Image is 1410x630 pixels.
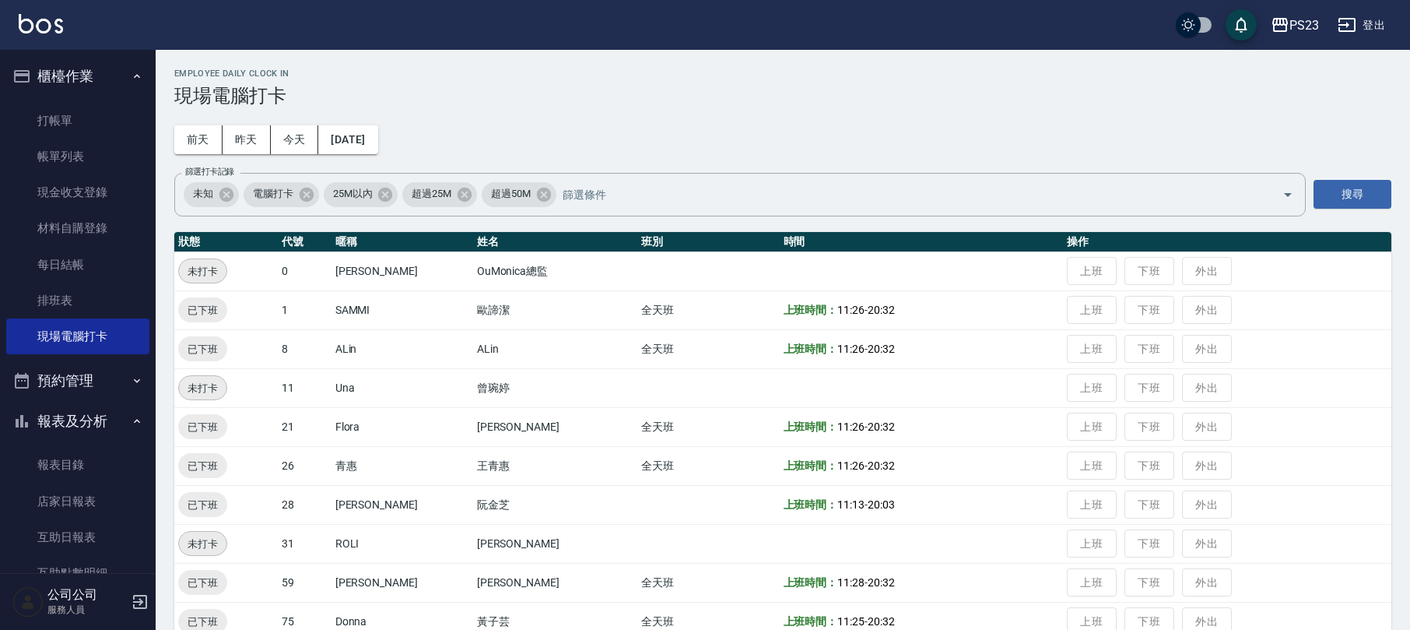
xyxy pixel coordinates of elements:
a: 現金收支登錄 [6,174,149,210]
td: Flora [331,407,473,446]
th: 操作 [1063,232,1391,252]
a: 報表目錄 [6,447,149,483]
span: 20:32 [868,615,895,628]
b: 上班時間： [784,459,838,472]
td: ALin [331,329,473,368]
h3: 現場電腦打卡 [174,85,1391,107]
div: 超過50M [482,182,556,207]
span: 11:26 [837,459,865,472]
td: 1 [278,290,331,329]
div: PS23 [1289,16,1319,35]
span: 超過50M [482,186,540,202]
button: 昨天 [223,125,271,154]
td: ALin [473,329,638,368]
td: [PERSON_NAME] [331,563,473,602]
td: [PERSON_NAME] [473,563,638,602]
button: 預約管理 [6,361,149,401]
td: 全天班 [637,329,779,368]
th: 代號 [278,232,331,252]
b: 上班時間： [784,304,838,316]
span: 11:26 [837,421,865,433]
span: 11:28 [837,576,865,589]
span: 已下班 [178,614,227,630]
th: 班別 [637,232,779,252]
td: 21 [278,407,331,446]
b: 上班時間： [784,343,838,355]
span: 11:26 [837,343,865,355]
td: 全天班 [637,446,779,485]
td: [PERSON_NAME] [331,485,473,524]
td: [PERSON_NAME] [473,407,638,446]
td: Una [331,368,473,407]
td: - [780,563,1063,602]
span: 11:13 [837,498,865,511]
a: 店家日報表 [6,484,149,519]
td: 26 [278,446,331,485]
td: 歐諦潔 [473,290,638,329]
span: 已下班 [178,341,227,357]
td: 59 [278,563,331,602]
td: 31 [278,524,331,563]
span: 11:26 [837,304,865,316]
b: 上班時間： [784,576,838,589]
span: 20:03 [868,498,895,511]
span: 未打卡 [179,263,226,280]
span: 20:32 [868,576,895,589]
img: Person [12,586,44,618]
b: 上班時間： [784,615,838,628]
span: 已下班 [178,419,227,435]
a: 現場電腦打卡 [6,319,149,354]
a: 打帳單 [6,103,149,139]
b: 上班時間： [784,421,838,433]
b: 上班時間： [784,498,838,511]
button: 登出 [1331,11,1391,40]
button: Open [1275,182,1300,207]
label: 篩選打卡記錄 [185,166,234,178]
button: 櫃檯作業 [6,56,149,97]
button: save [1226,9,1257,40]
td: - [780,446,1063,485]
div: 未知 [184,182,239,207]
span: 已下班 [178,458,227,474]
a: 互助日報表 [6,519,149,555]
span: 25M以內 [324,186,382,202]
button: PS23 [1264,9,1325,41]
a: 排班表 [6,283,149,319]
td: 0 [278,252,331,290]
span: 20:32 [868,421,895,433]
td: 8 [278,329,331,368]
span: 已下班 [178,575,227,591]
td: 青惠 [331,446,473,485]
td: OuMonica總監 [473,252,638,290]
span: 11:25 [837,615,865,628]
td: 王青惠 [473,446,638,485]
h5: 公司公司 [47,587,127,603]
button: 今天 [271,125,319,154]
td: 全天班 [637,563,779,602]
span: 已下班 [178,497,227,513]
button: 前天 [174,125,223,154]
td: 全天班 [637,407,779,446]
td: - [780,407,1063,446]
button: 報表及分析 [6,401,149,442]
h2: Employee Daily Clock In [174,69,1391,79]
span: 已下班 [178,302,227,319]
button: 搜尋 [1314,180,1391,209]
span: 未打卡 [179,380,226,396]
td: - [780,329,1063,368]
span: 未知 [184,186,223,202]
span: 未打卡 [179,536,226,552]
img: Logo [19,14,63,33]
td: [PERSON_NAME] [473,524,638,563]
td: SAMMI [331,290,473,329]
span: 電腦打卡 [244,186,303,202]
div: 25M以內 [324,182,398,207]
th: 姓名 [473,232,638,252]
a: 互助點數明細 [6,555,149,591]
th: 時間 [780,232,1063,252]
td: 阮金芝 [473,485,638,524]
td: - [780,485,1063,524]
span: 超過25M [402,186,461,202]
td: - [780,290,1063,329]
td: 全天班 [637,290,779,329]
